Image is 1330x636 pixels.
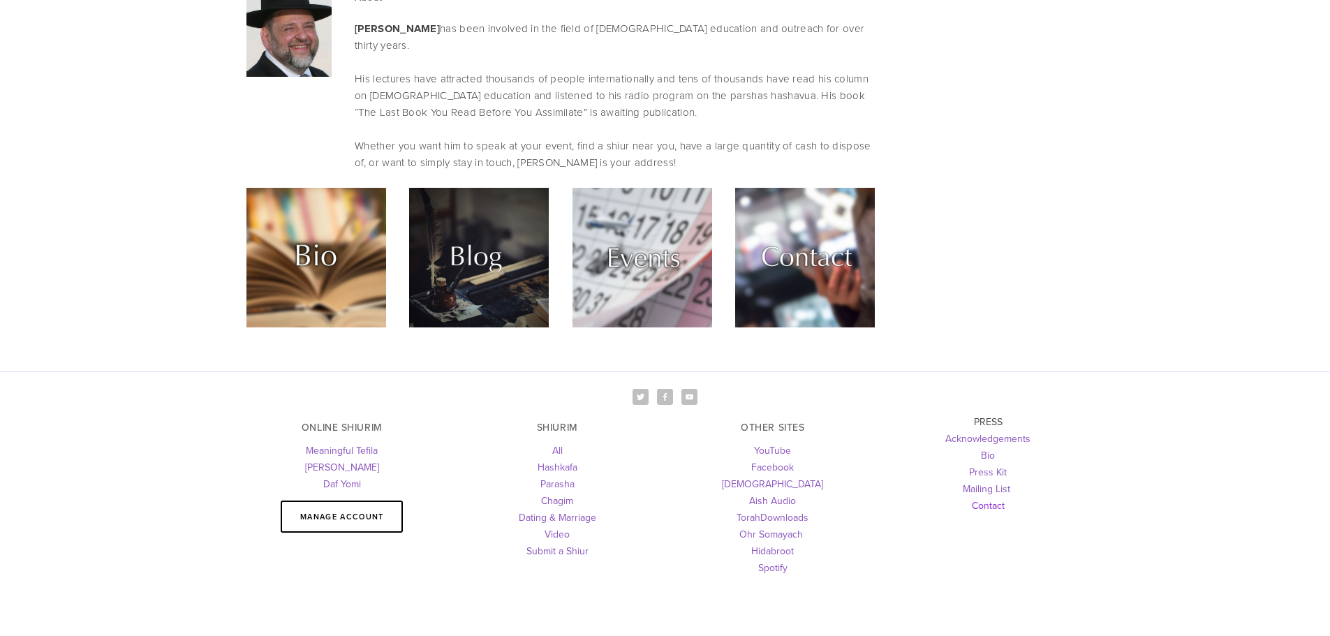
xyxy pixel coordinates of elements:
a: Facebook [751,460,794,474]
a: Submit a Shiur [526,544,589,558]
h3: SHIURIM [461,422,653,434]
a: Press Kit [969,465,1007,479]
a: Hidabroot [751,544,794,558]
a: Daf Yomi [323,477,361,491]
a: Video [545,527,570,541]
a: Hashkafa [538,460,577,474]
a: TorahDownloads [737,510,808,524]
a: Spotify [758,561,788,575]
a: YouTube [754,443,791,457]
a: Acknowledgements [945,431,1030,445]
a: All [552,443,563,457]
a: Dating & Marriage [519,510,596,524]
a: Chagim [541,494,573,508]
a: Parasha [540,477,575,491]
a: Manage Account [281,501,403,533]
a: Meaningful Tefila [306,443,378,457]
p: has been involved in the field of [DEMOGRAPHIC_DATA] education and outreach for over thirty years. [355,20,874,54]
a: Bio [981,448,995,462]
a: Aish Audio [749,494,796,508]
a: Mailing List [963,482,1010,496]
a: Ohr Somayach [739,527,803,541]
h3: OTHER SITES [677,422,869,434]
a: [PERSON_NAME] [305,460,379,474]
p: Whether you want him to speak at your event, find a shiur near you, have a large quantity of cash... [355,138,874,171]
a: Contact [972,498,1005,512]
p: His lectures have attracted thousands of people internationally and tens of thousands have read h... [355,71,874,121]
h3: ONLINE SHIURIM [246,422,438,434]
a: [DEMOGRAPHIC_DATA] [722,477,823,491]
strong: [PERSON_NAME] [355,21,440,36]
